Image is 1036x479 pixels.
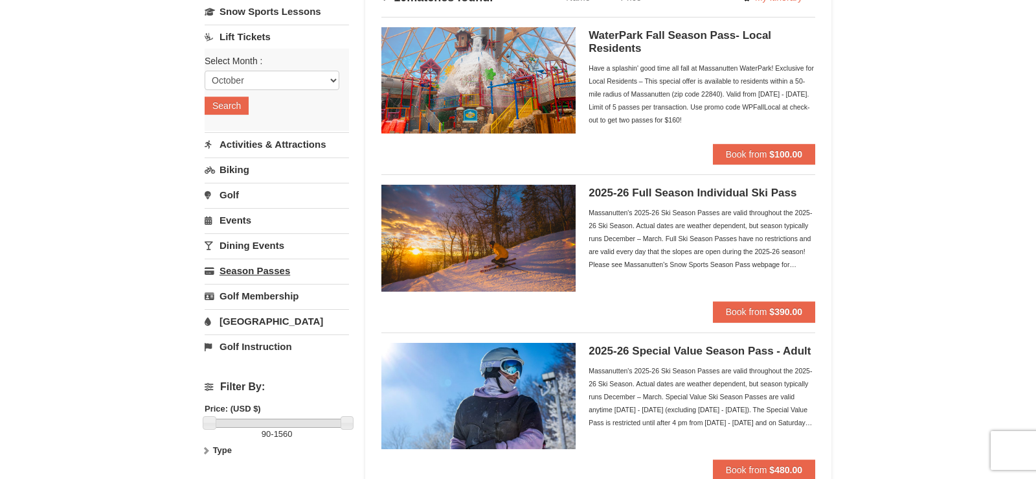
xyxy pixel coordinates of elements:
[213,445,232,455] strong: Type
[713,301,815,322] button: Book from $390.00
[205,404,261,414] strong: Price: (USD $)
[726,465,767,475] span: Book from
[205,158,349,181] a: Biking
[274,429,293,439] span: 1560
[589,206,815,271] div: Massanutten's 2025-26 Ski Season Passes are valid throughout the 2025-26 Ski Season. Actual dates...
[205,233,349,257] a: Dining Events
[589,29,815,55] h5: WaterPark Fall Season Pass- Local Residents
[205,25,349,49] a: Lift Tickets
[205,284,349,308] a: Golf Membership
[589,62,815,126] div: Have a splashin' good time all fall at Massanutten WaterPark! Exclusive for Local Residents – Thi...
[205,208,349,232] a: Events
[205,334,349,358] a: Golf Instruction
[769,149,802,159] strong: $100.00
[205,428,349,441] label: -
[205,97,249,115] button: Search
[589,187,815,200] h5: 2025-26 Full Season Individual Ski Pass
[713,144,815,165] button: Book from $100.00
[769,465,802,475] strong: $480.00
[726,307,767,317] span: Book from
[381,27,576,134] img: 6619937-212-8c750e5f.jpg
[726,149,767,159] span: Book from
[205,259,349,283] a: Season Passes
[205,54,339,67] label: Select Month :
[205,132,349,156] a: Activities & Attractions
[205,309,349,333] a: [GEOGRAPHIC_DATA]
[381,343,576,449] img: 6619937-198-dda1df27.jpg
[262,429,271,439] span: 90
[381,185,576,291] img: 6619937-208-2295c65e.jpg
[589,364,815,429] div: Massanutten's 2025-26 Ski Season Passes are valid throughout the 2025-26 Ski Season. Actual dates...
[769,307,802,317] strong: $390.00
[589,345,815,358] h5: 2025-26 Special Value Season Pass - Adult
[205,183,349,207] a: Golf
[205,381,349,393] h4: Filter By:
